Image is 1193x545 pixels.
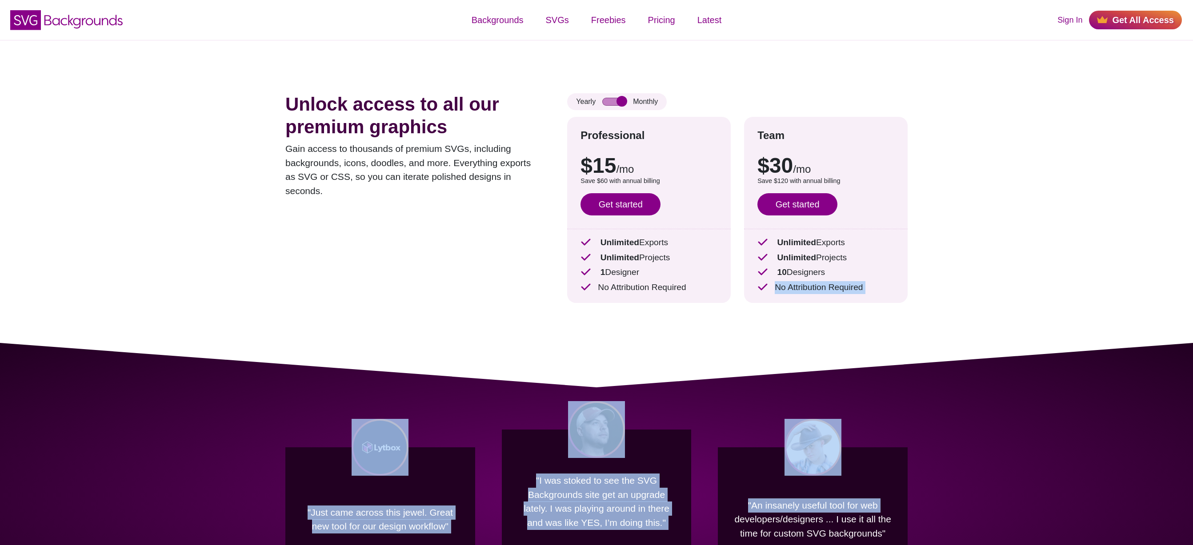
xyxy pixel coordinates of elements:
a: SVGs [535,7,580,33]
span: /mo [793,163,811,175]
strong: 1 [601,267,605,277]
strong: Unlimited [601,238,639,247]
p: Save $60 with annual billing [580,176,717,186]
p: Exports [757,236,894,249]
h1: Unlock access to all our premium graphics [285,93,540,138]
a: Latest [686,7,733,33]
p: No Attribution Required [757,281,894,294]
img: Jarod Peachey headshot [785,419,841,476]
strong: 10 [777,267,786,277]
p: No Attribution Required [580,281,717,294]
a: Get started [580,193,661,215]
strong: Unlimited [777,238,816,247]
a: Pricing [637,7,686,33]
img: Chris Coyier headshot [568,401,625,458]
p: Gain access to thousands of premium SVGs, including backgrounds, icons, doodles, and more. Everyt... [285,142,540,198]
div: Yearly Monthly [567,93,667,110]
strong: Team [757,129,785,141]
a: Sign In [1057,14,1082,26]
p: $30 [757,155,894,176]
p: Designer [580,266,717,279]
a: Get All Access [1089,11,1182,29]
p: Designers [757,266,894,279]
p: $15 [580,155,717,176]
a: Freebies [580,7,637,33]
p: Projects [580,251,717,264]
img: Lytbox Co logo [352,419,408,476]
p: Exports [580,236,717,249]
strong: Unlimited [601,253,639,262]
p: "I was stoked to see the SVG Backgrounds site get an upgrade lately. I was playing around in ther... [515,467,678,536]
a: Backgrounds [460,7,535,33]
strong: Unlimited [777,253,816,262]
p: Projects [757,251,894,264]
strong: Professional [580,129,645,141]
p: Save $120 with annual billing [757,176,894,186]
a: Get started [757,193,837,215]
span: /mo [616,163,634,175]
